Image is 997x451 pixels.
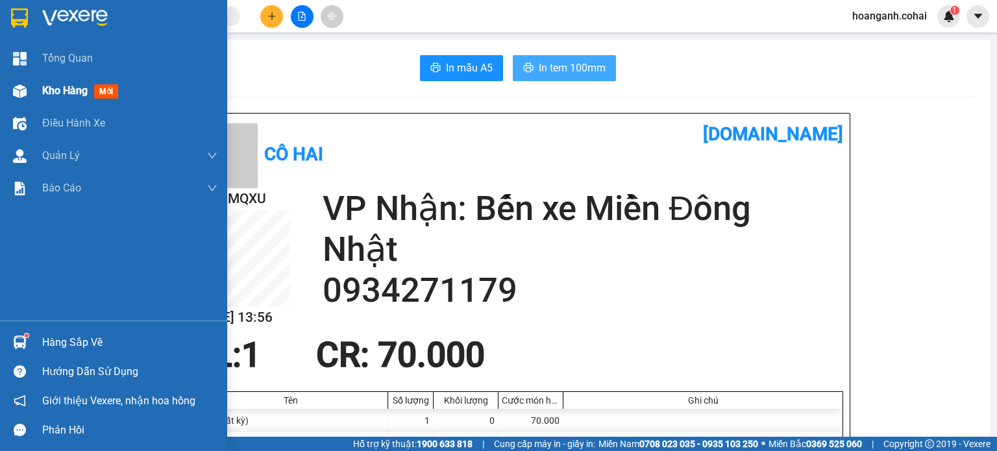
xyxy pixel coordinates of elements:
h2: 0934271179 [323,270,843,311]
span: 1 TX [116,90,155,112]
span: 1 [952,6,957,15]
span: hoanganh.cohai [842,8,937,24]
img: warehouse-icon [13,149,27,163]
img: logo-vxr [11,8,28,28]
img: warehouse-icon [13,84,27,98]
span: Tổng Quan [42,50,93,66]
span: mới [94,84,118,99]
div: Ghi chú [567,395,839,406]
button: printerIn tem 100mm [513,55,616,81]
span: down [207,151,217,161]
span: Hỗ trợ kỹ thuật: [353,437,473,451]
div: 70.000 [498,409,563,432]
img: solution-icon [13,182,27,195]
span: Kho hàng [42,84,88,97]
span: Miền Bắc [769,437,862,451]
span: Cung cấp máy in - giấy in: [494,437,595,451]
span: [DATE] 13:56 [116,35,164,45]
img: warehouse-icon [13,335,27,349]
span: ⚪️ [761,441,765,446]
h2: M837MQXU [6,40,75,60]
span: Krông Pa [116,71,171,86]
span: In tem 100mm [539,60,606,76]
button: aim [321,5,343,28]
strong: 1900 633 818 [417,439,473,449]
span: Báo cáo [42,180,81,196]
div: 0 [434,409,498,432]
span: file-add [297,12,306,21]
h2: M837MQXU [193,188,290,210]
span: Gửi: [116,49,141,65]
b: [DOMAIN_NAME] [703,123,843,145]
button: printerIn mẫu A5 [420,55,503,81]
span: CR : 70.000 [316,335,485,375]
sup: 1 [25,334,29,337]
button: plus [260,5,283,28]
button: caret-down [966,5,989,28]
div: Tên [197,395,384,406]
span: Quản Lý [42,147,80,164]
button: file-add [291,5,314,28]
strong: 0369 525 060 [806,439,862,449]
div: Phản hồi [42,421,217,440]
span: aim [327,12,336,21]
span: copyright [925,439,934,448]
sup: 1 [950,6,959,15]
img: icon-new-feature [943,10,955,22]
span: down [207,183,217,193]
strong: 0708 023 035 - 0935 103 250 [639,439,758,449]
span: In mẫu A5 [446,60,493,76]
div: Hàng sắp về [42,333,217,352]
h2: [DATE] 13:56 [193,307,290,328]
span: Điều hành xe [42,115,105,131]
span: notification [14,395,26,407]
b: Cô Hai [264,143,323,165]
div: Cước món hàng [502,395,560,406]
span: 1 [241,335,261,375]
h2: Nhật [323,229,843,270]
span: printer [523,62,534,75]
div: Khối lượng [437,395,495,406]
div: 1 [388,409,434,432]
div: 1 TX (Bất kỳ) [193,409,388,432]
img: dashboard-icon [13,52,27,66]
span: caret-down [972,10,984,22]
span: question-circle [14,365,26,378]
span: printer [430,62,441,75]
div: Hướng dẫn sử dụng [42,362,217,382]
img: warehouse-icon [13,117,27,130]
h2: VP Nhận: Bến xe Miền Đông [323,188,843,229]
span: | [482,437,484,451]
div: Số lượng [391,395,430,406]
span: | [872,437,874,451]
b: Cô Hai [33,9,87,29]
span: Giới thiệu Vexere, nhận hoa hồng [42,393,195,409]
span: message [14,424,26,436]
span: Miền Nam [598,437,758,451]
span: plus [267,12,277,21]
